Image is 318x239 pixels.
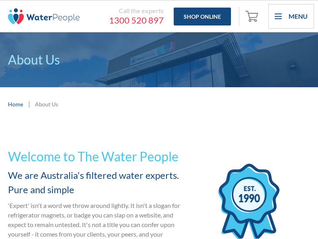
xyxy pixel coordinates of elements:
div: | [27,99,31,109]
img: The Water People [8,8,79,24]
h1: Welcome to The Water People [8,147,182,166]
a: Open empty cart [243,7,262,26]
h2: We are Australia's filtered water experts. Pure and simple [8,168,182,197]
div: Menu [289,12,308,21]
div: menu [268,4,314,29]
a: Shop Online [174,8,231,25]
img: shopping cart [245,10,260,22]
div: Call the experts [87,7,164,15]
img: ribbon icon [218,164,279,239]
div: About Us [35,100,58,108]
a: 1300 520 897 [87,15,164,26]
a: Home [8,100,23,108]
p: About Us [8,50,310,69]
